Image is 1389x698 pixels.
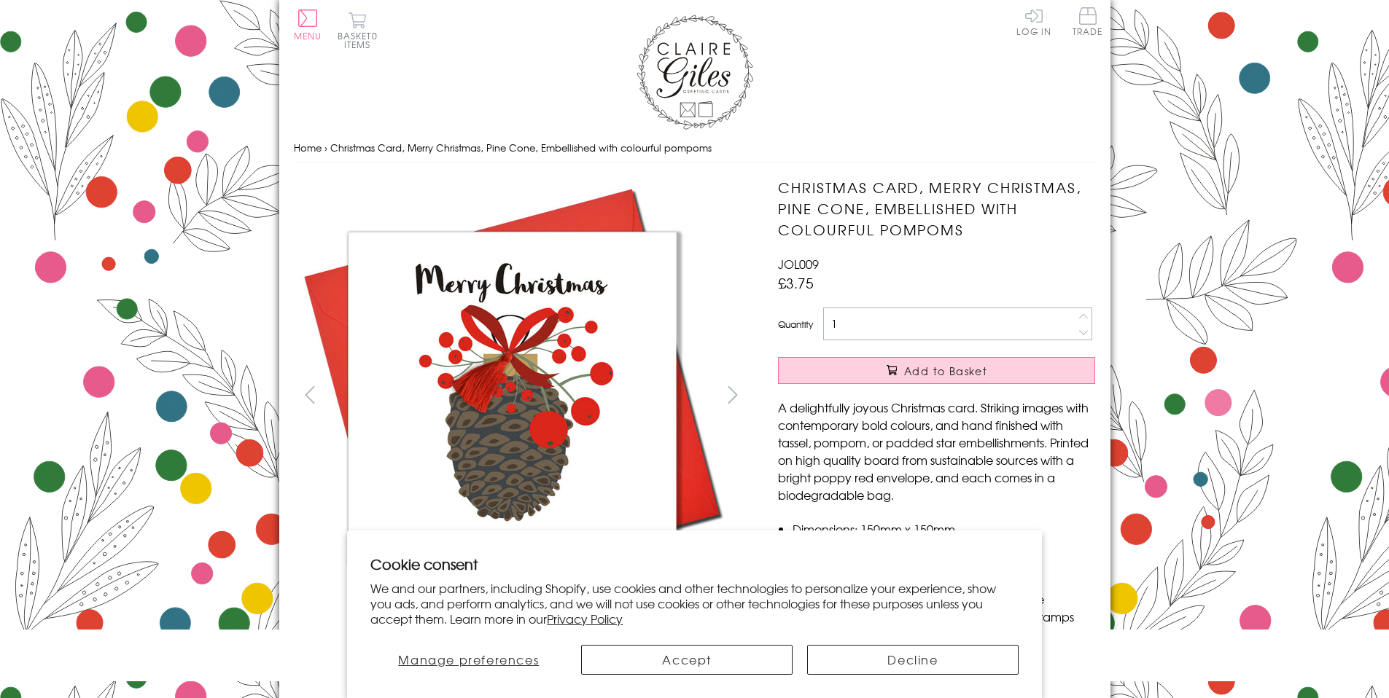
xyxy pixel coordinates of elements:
[1073,7,1103,36] span: Trade
[344,29,378,51] span: 0 items
[294,141,322,154] a: Home
[293,177,731,614] img: Christmas Card, Merry Christmas, Pine Cone, Embellished with colourful pompoms
[637,15,753,130] img: Claire Giles Greetings Cards
[778,399,1095,503] p: A delightfully joyous Christmas card. Striking images with contemporary bold colours, and hand fi...
[749,177,1186,614] img: Christmas Card, Merry Christmas, Pine Cone, Embellished with colourful pompoms
[370,554,1019,574] h2: Cookie consent
[716,378,749,411] button: next
[294,29,322,42] span: Menu
[581,645,793,675] button: Accept
[294,378,327,411] button: prev
[294,133,1096,163] nav: breadcrumbs
[778,177,1095,240] h1: Christmas Card, Merry Christmas, Pine Cone, Embellished with colourful pompoms
[370,581,1019,626] p: We and our partners, including Shopify, use cookies and other technologies to personalize your ex...
[330,141,712,154] span: Christmas Card, Merry Christmas, Pine Cone, Embellished with colourful pompoms
[778,272,814,293] span: £3.75
[778,255,819,272] span: JOL009
[904,364,987,378] span: Add to Basket
[1073,7,1103,39] a: Trade
[793,520,1095,538] li: Dimensions: 150mm x 150mm
[547,610,623,627] a: Privacy Policy
[294,9,322,40] button: Menu
[778,318,813,331] label: Quantity
[324,141,327,154] span: ›
[338,12,378,49] button: Basket0 items
[370,645,567,675] button: Manage preferences
[778,357,1095,384] button: Add to Basket
[1016,7,1051,36] a: Log In
[807,645,1019,675] button: Decline
[398,651,539,668] span: Manage preferences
